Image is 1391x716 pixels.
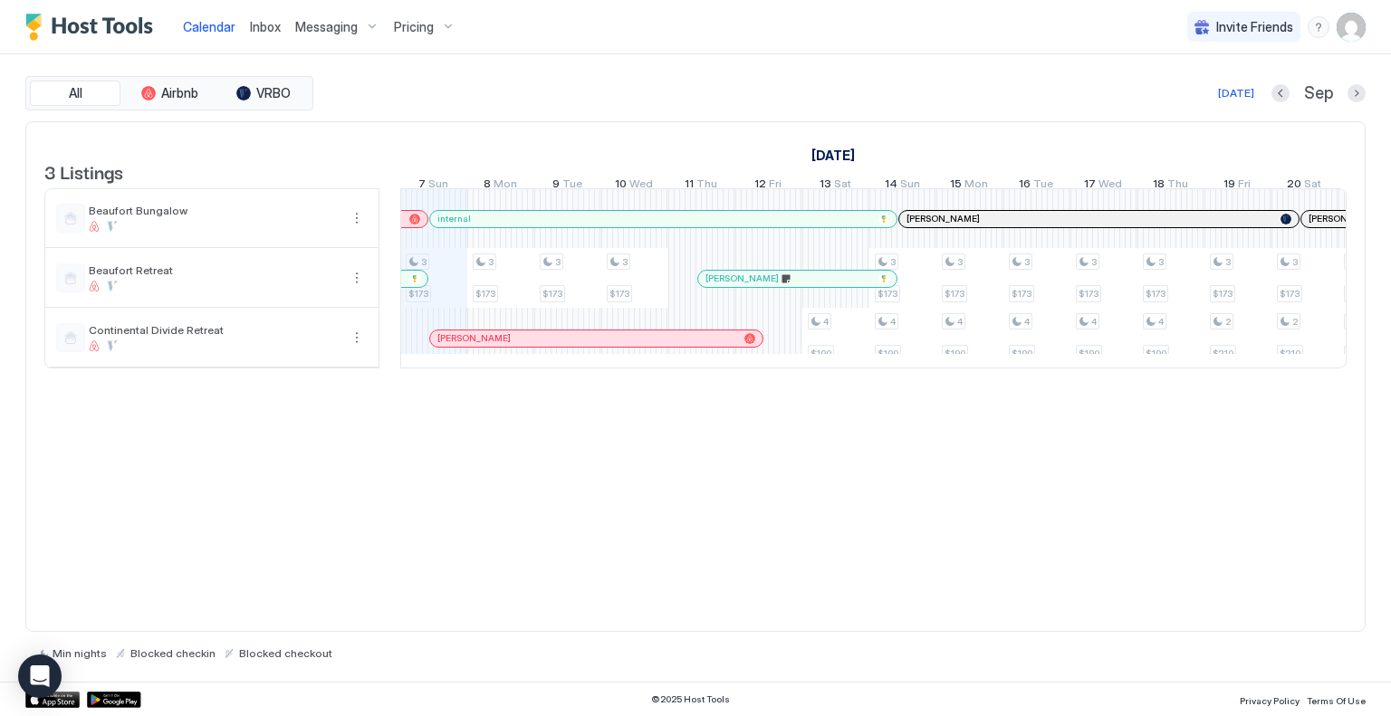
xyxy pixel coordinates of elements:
[130,646,216,660] span: Blocked checkin
[394,19,434,35] span: Pricing
[25,692,80,708] a: App Store
[555,256,561,268] span: 3
[475,288,495,300] span: $173
[1216,19,1293,35] span: Invite Friends
[1091,316,1097,328] span: 4
[89,204,339,217] span: Beaufort Bungalow
[488,256,494,268] span: 3
[1240,690,1300,709] a: Privacy Policy
[437,213,471,224] span: internal
[1024,256,1030,268] span: 3
[1308,16,1329,38] div: menu
[890,256,896,268] span: 3
[1280,288,1300,300] span: $173
[250,19,281,34] span: Inbox
[346,207,368,229] div: menu
[239,646,332,660] span: Blocked checkout
[622,256,628,268] span: 3
[885,177,897,196] span: 14
[346,267,368,289] div: menu
[1280,348,1300,359] span: $210
[87,692,141,708] div: Google Play Store
[69,85,82,101] span: All
[408,288,428,300] span: $173
[89,263,339,277] span: Beaufort Retreat
[823,316,829,328] span: 4
[880,173,925,199] a: September 14, 2025
[1079,173,1127,199] a: September 17, 2025
[1282,173,1326,199] a: September 20, 2025
[957,316,963,328] span: 4
[18,654,62,698] div: Open Intercom Messenger
[945,288,964,300] span: $173
[1304,177,1321,196] span: Sat
[609,288,629,300] span: $173
[1019,177,1031,196] span: 16
[1148,173,1193,199] a: September 18, 2025
[1014,173,1058,199] a: September 16, 2025
[1033,177,1053,196] span: Tue
[25,76,313,110] div: tab-group
[1304,83,1333,104] span: Sep
[651,693,730,705] span: © 2025 Host Tools
[346,327,368,348] button: More options
[680,173,722,199] a: September 11, 2025
[964,177,988,196] span: Mon
[295,19,358,35] span: Messaging
[484,177,491,196] span: 8
[548,173,587,199] a: September 9, 2025
[900,177,920,196] span: Sun
[1158,316,1164,328] span: 4
[1215,82,1257,104] button: [DATE]
[218,81,309,106] button: VRBO
[346,327,368,348] div: menu
[256,85,291,101] span: VRBO
[1084,177,1096,196] span: 17
[1307,690,1366,709] a: Terms Of Use
[945,173,993,199] a: September 15, 2025
[705,272,779,284] span: [PERSON_NAME]
[562,177,582,196] span: Tue
[1307,695,1366,706] span: Terms Of Use
[1238,177,1251,196] span: Fri
[1012,288,1031,300] span: $173
[437,332,511,344] span: [PERSON_NAME]
[878,348,898,359] span: $190
[1079,288,1098,300] span: $173
[89,323,339,337] span: Continental Divide Retreat
[421,256,427,268] span: 3
[945,348,965,359] span: $190
[1098,177,1122,196] span: Wed
[769,177,782,196] span: Fri
[479,173,522,199] a: September 8, 2025
[696,177,717,196] span: Thu
[1287,177,1301,196] span: 20
[494,177,517,196] span: Mon
[1079,348,1099,359] span: $190
[161,85,198,101] span: Airbnb
[1292,256,1298,268] span: 3
[1158,256,1164,268] span: 3
[542,288,562,300] span: $173
[1167,177,1188,196] span: Thu
[1146,348,1166,359] span: $190
[1213,288,1233,300] span: $173
[1337,13,1366,42] div: User profile
[957,256,963,268] span: 3
[1024,316,1030,328] span: 4
[414,173,453,199] a: September 7, 2025
[428,177,448,196] span: Sun
[890,316,896,328] span: 4
[25,14,161,41] a: Host Tools Logo
[1012,348,1032,359] span: $190
[878,288,897,300] span: $173
[30,81,120,106] button: All
[685,177,694,196] span: 11
[629,177,653,196] span: Wed
[1225,256,1231,268] span: 3
[552,177,560,196] span: 9
[1240,695,1300,706] span: Privacy Policy
[1091,256,1097,268] span: 3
